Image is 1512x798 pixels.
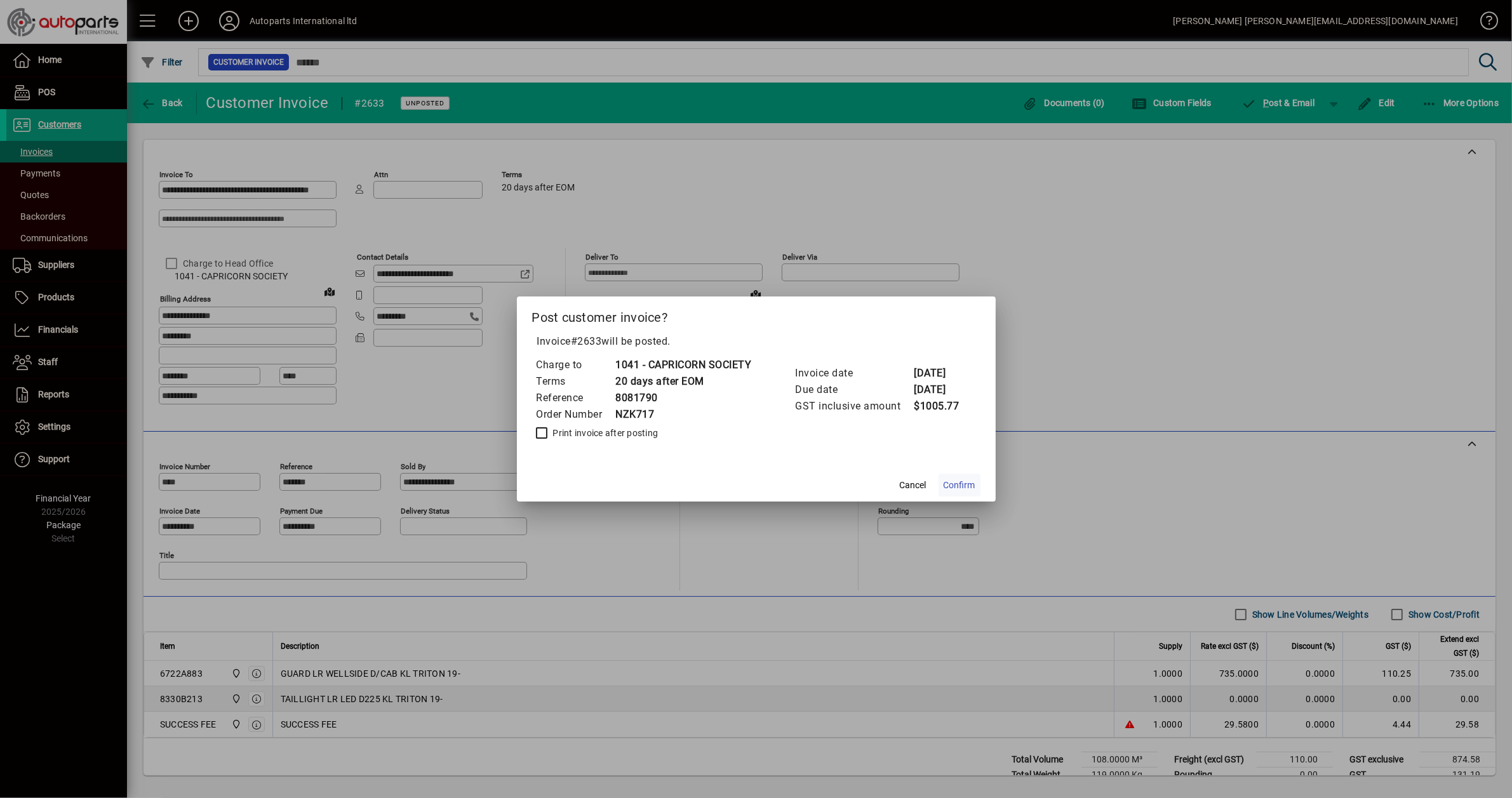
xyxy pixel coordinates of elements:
[536,357,615,373] td: Charge to
[615,373,752,390] td: 20 days after EOM
[536,390,615,406] td: Reference
[536,406,615,423] td: Order Number
[939,474,980,496] button: Confirm
[551,427,659,439] label: Print invoice after posting
[517,296,996,333] h2: Post customer invoice?
[914,398,965,415] td: $1005.77
[893,474,933,496] button: Cancel
[900,479,927,492] span: Cancel
[615,390,752,406] td: 8081790
[944,479,975,492] span: Confirm
[795,398,914,415] td: GST inclusive amount
[615,357,752,373] td: 1041 - CAPRICORN SOCIETY
[532,334,980,349] p: Invoice will be posted .
[615,406,752,423] td: NZK717
[914,365,965,382] td: [DATE]
[795,382,914,398] td: Due date
[914,382,965,398] td: [DATE]
[795,365,914,382] td: Invoice date
[536,373,615,390] td: Terms
[571,335,602,347] span: #2633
